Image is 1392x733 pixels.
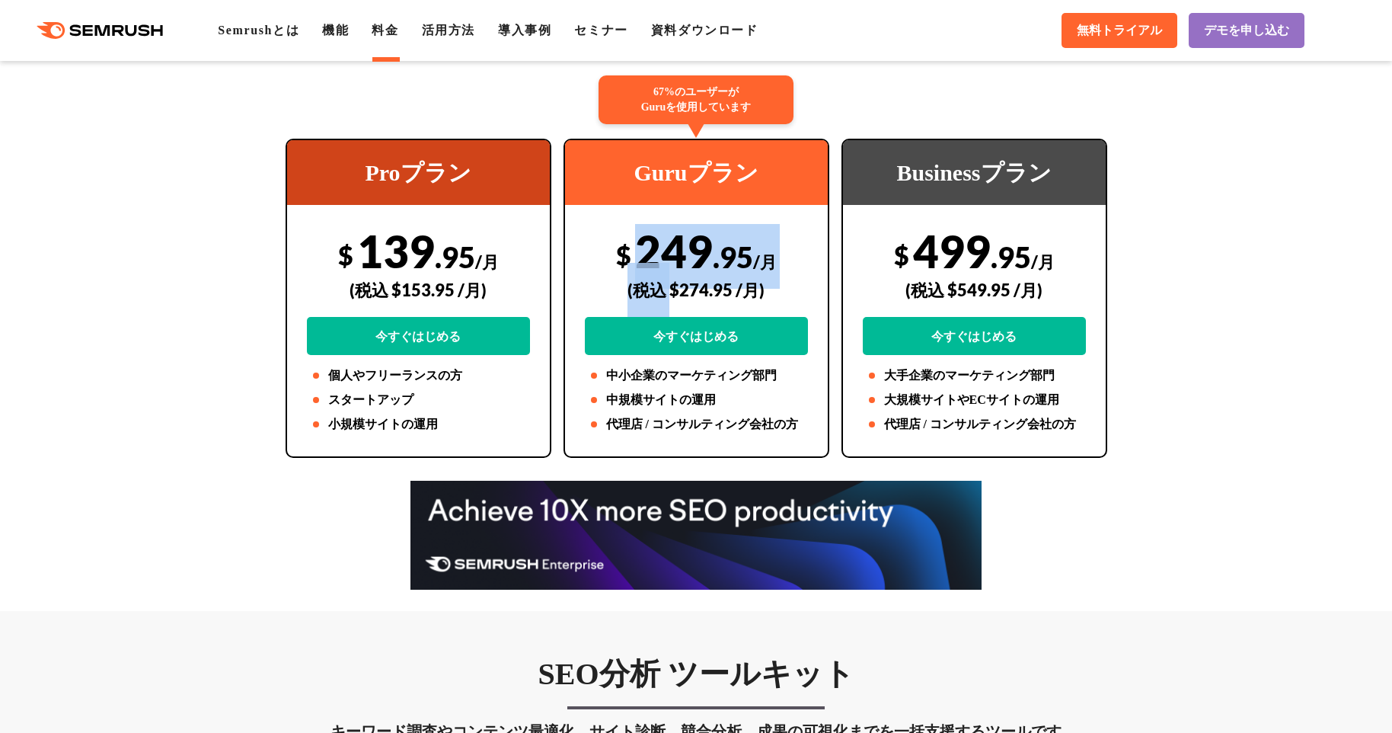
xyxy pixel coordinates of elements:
a: 資料ダウンロード [651,24,758,37]
a: セミナー [574,24,627,37]
li: スタートアップ [307,391,530,409]
a: 料金 [372,24,398,37]
a: 無料トライアル [1062,13,1177,48]
a: 導入事例 [498,24,551,37]
li: 中規模サイトの運用 [585,391,808,409]
div: (税込 $274.95 /月) [585,263,808,317]
a: 今すぐはじめる [585,317,808,355]
li: 中小企業のマーケティング部門 [585,366,808,385]
span: /月 [1031,251,1055,272]
li: 個人やフリーランスの方 [307,366,530,385]
span: $ [894,239,909,270]
div: 67%のユーザーが Guruを使用しています [599,75,793,124]
li: 大手企業のマーケティング部門 [863,366,1086,385]
div: 139 [307,224,530,355]
div: 499 [863,224,1086,355]
li: 大規模サイトやECサイトの運用 [863,391,1086,409]
div: 249 [585,224,808,355]
span: デモを申し込む [1204,23,1289,39]
a: 今すぐはじめる [863,317,1086,355]
a: Semrushとは [218,24,299,37]
span: $ [616,239,631,270]
h3: SEO分析 ツールキット [286,655,1107,693]
a: 機能 [322,24,349,37]
div: (税込 $549.95 /月) [863,263,1086,317]
span: /月 [753,251,777,272]
a: デモを申し込む [1189,13,1304,48]
span: /月 [475,251,499,272]
div: Businessプラン [843,140,1106,205]
a: 活用方法 [422,24,475,37]
span: .95 [991,239,1031,274]
span: 無料トライアル [1077,23,1162,39]
div: (税込 $153.95 /月) [307,263,530,317]
span: $ [338,239,353,270]
li: 代理店 / コンサルティング会社の方 [585,415,808,434]
div: Proプラン [287,140,550,205]
a: 今すぐはじめる [307,317,530,355]
span: .95 [713,239,753,274]
li: 代理店 / コンサルティング会社の方 [863,415,1086,434]
div: Guruプラン [565,140,828,205]
span: .95 [435,239,475,274]
li: 小規模サイトの運用 [307,415,530,434]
